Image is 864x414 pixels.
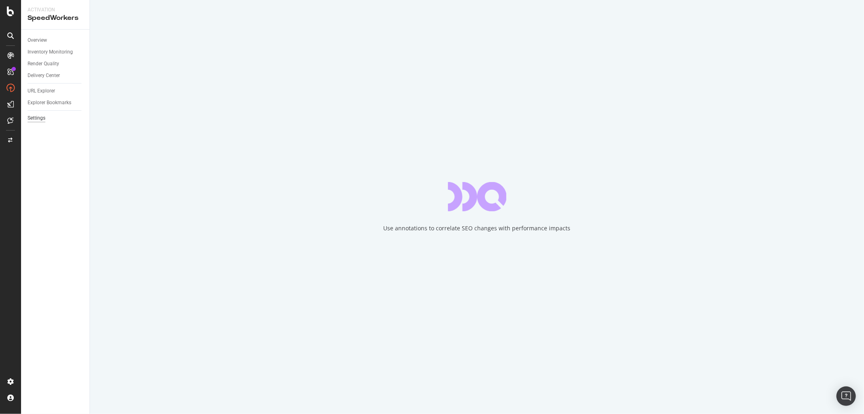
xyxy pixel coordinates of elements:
[28,99,84,107] a: Explorer Bookmarks
[28,87,55,95] div: URL Explorer
[28,99,71,107] div: Explorer Bookmarks
[836,386,856,406] div: Open Intercom Messenger
[28,36,84,45] a: Overview
[384,224,571,232] div: Use annotations to correlate SEO changes with performance impacts
[28,71,60,80] div: Delivery Center
[28,36,47,45] div: Overview
[448,182,506,211] div: animation
[28,114,45,122] div: Settings
[28,114,84,122] a: Settings
[28,71,84,80] a: Delivery Center
[28,87,84,95] a: URL Explorer
[28,60,59,68] div: Render Quality
[28,60,84,68] a: Render Quality
[28,6,83,13] div: Activation
[28,48,73,56] div: Inventory Monitoring
[28,13,83,23] div: SpeedWorkers
[28,48,84,56] a: Inventory Monitoring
